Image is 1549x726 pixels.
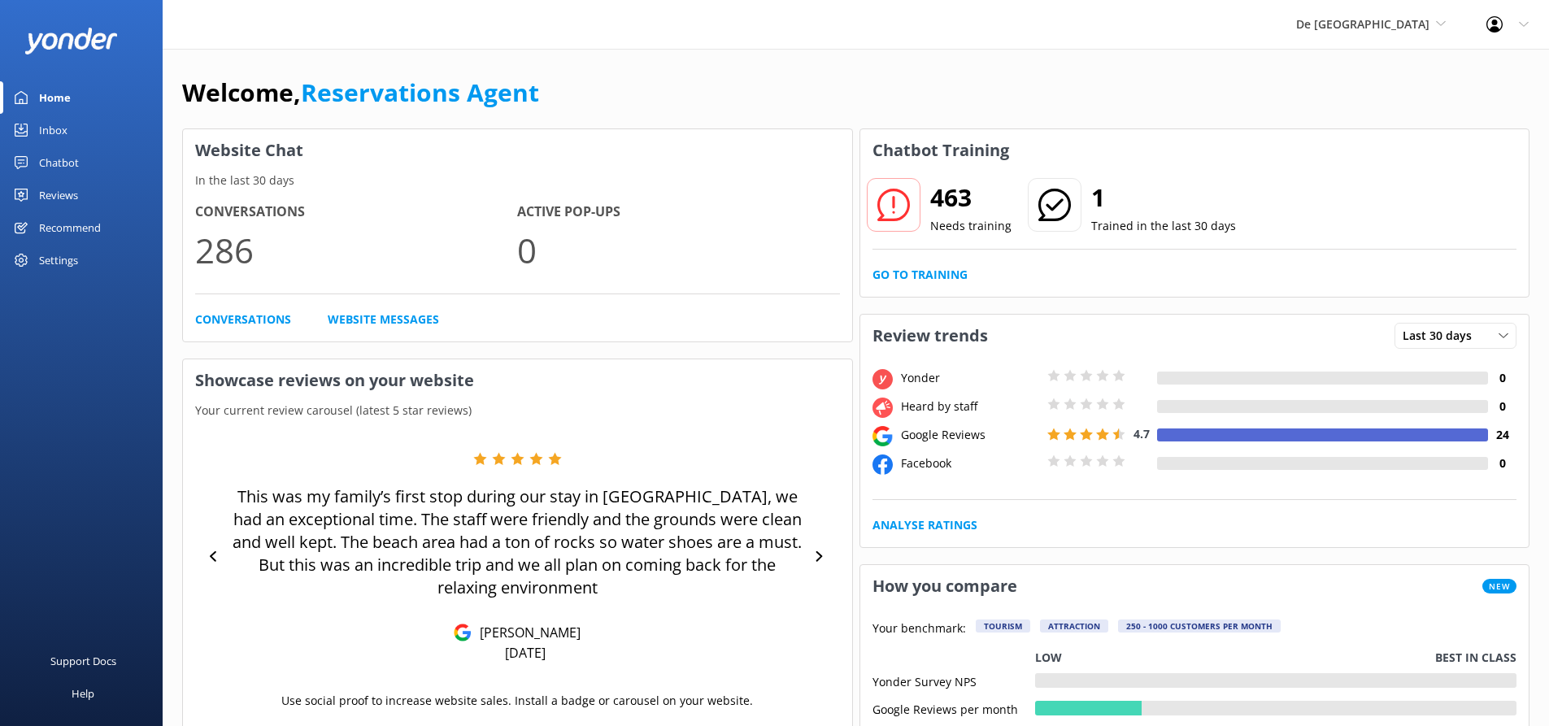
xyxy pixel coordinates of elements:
div: Facebook [897,454,1043,472]
div: Reviews [39,179,78,211]
div: 250 - 1000 customers per month [1118,619,1281,633]
p: Needs training [930,217,1012,235]
p: [DATE] [505,644,546,662]
div: Google Reviews per month [872,701,1035,715]
p: Your current review carousel (latest 5 star reviews) [183,402,852,420]
h2: 1 [1091,178,1236,217]
span: New [1482,579,1516,593]
div: Home [39,81,71,114]
h4: 0 [1488,369,1516,387]
div: Google Reviews [897,426,1043,444]
a: Conversations [195,311,291,328]
p: In the last 30 days [183,172,852,189]
h3: Website Chat [183,129,852,172]
h1: Welcome, [182,73,539,112]
h3: How you compare [860,565,1029,607]
p: This was my family’s first stop during our stay in [GEOGRAPHIC_DATA], we had an exceptional time.... [228,485,807,599]
div: Heard by staff [897,398,1043,415]
p: Use social proof to increase website sales. Install a badge or carousel on your website. [281,692,753,710]
div: Settings [39,244,78,276]
div: Recommend [39,211,101,244]
h2: 463 [930,178,1012,217]
h4: Conversations [195,202,517,223]
img: yonder-white-logo.png [24,28,118,54]
p: Your benchmark: [872,619,966,639]
p: [PERSON_NAME] [472,624,581,641]
div: Inbox [39,114,67,146]
h4: Active Pop-ups [517,202,839,223]
div: Yonder Survey NPS [872,673,1035,688]
div: Attraction [1040,619,1108,633]
img: Google Reviews [454,624,472,641]
p: Best in class [1435,649,1516,667]
a: Go to Training [872,266,968,284]
span: 4.7 [1133,426,1150,441]
h3: Review trends [860,315,1000,357]
a: Reservations Agent [301,76,539,109]
div: Chatbot [39,146,79,179]
p: Low [1035,649,1062,667]
span: De [GEOGRAPHIC_DATA] [1296,16,1429,32]
a: Website Messages [328,311,439,328]
h4: 24 [1488,426,1516,444]
a: Analyse Ratings [872,516,977,534]
span: Last 30 days [1403,327,1482,345]
h4: 0 [1488,398,1516,415]
h3: Showcase reviews on your website [183,359,852,402]
div: Help [72,677,94,710]
p: Trained in the last 30 days [1091,217,1236,235]
p: 286 [195,223,517,277]
p: 0 [517,223,839,277]
div: Support Docs [50,645,116,677]
div: Tourism [976,619,1030,633]
h3: Chatbot Training [860,129,1021,172]
div: Yonder [897,369,1043,387]
h4: 0 [1488,454,1516,472]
